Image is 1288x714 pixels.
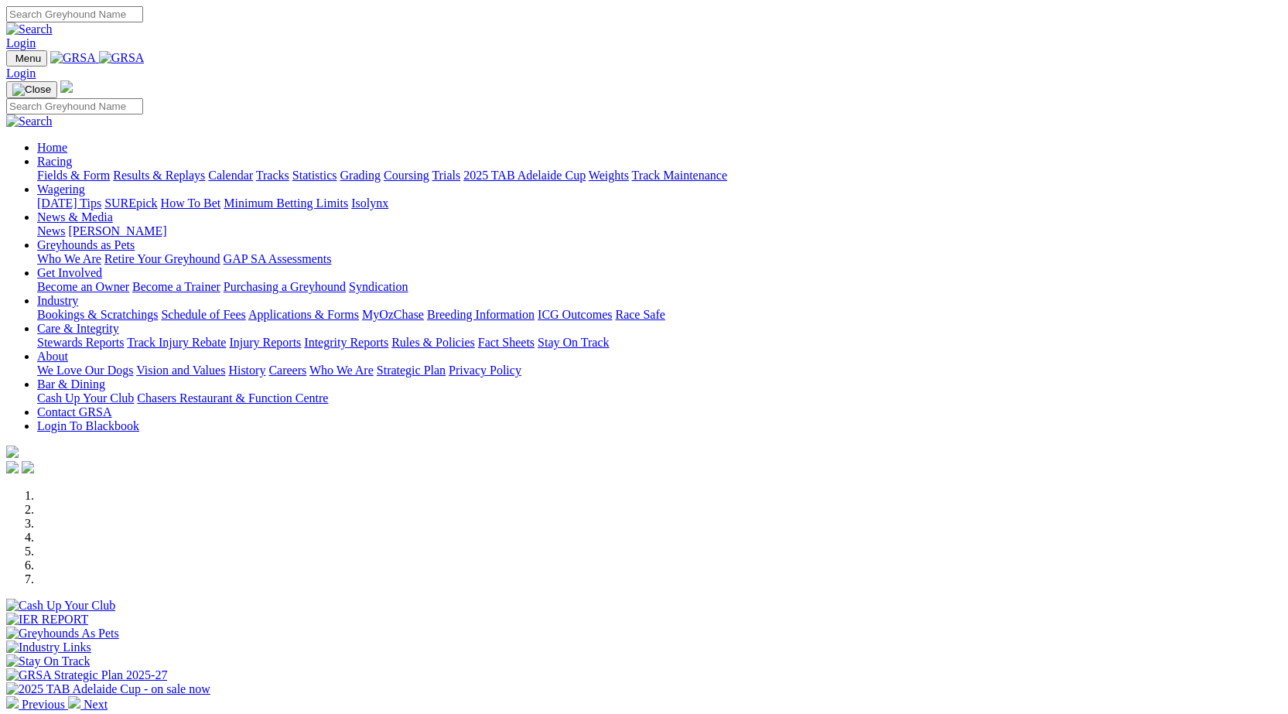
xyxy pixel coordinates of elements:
[349,280,408,293] a: Syndication
[50,51,96,65] img: GRSA
[228,364,265,377] a: History
[37,224,1282,238] div: News & Media
[6,50,47,67] button: Toggle navigation
[37,364,1282,377] div: About
[304,336,388,349] a: Integrity Reports
[68,696,80,709] img: chevron-right-pager-white.svg
[6,696,19,709] img: chevron-left-pager-white.svg
[6,654,90,668] img: Stay On Track
[6,668,167,682] img: GRSA Strategic Plan 2025-27
[268,364,306,377] a: Careers
[37,155,72,168] a: Racing
[224,252,332,265] a: GAP SA Assessments
[632,169,727,182] a: Track Maintenance
[292,169,337,182] a: Statistics
[6,682,210,696] img: 2025 TAB Adelaide Cup - on sale now
[104,196,157,210] a: SUREpick
[127,336,226,349] a: Track Injury Rebate
[6,461,19,473] img: facebook.svg
[37,169,1282,183] div: Racing
[37,224,65,237] a: News
[6,98,143,114] input: Search
[6,81,57,98] button: Toggle navigation
[161,196,221,210] a: How To Bet
[208,169,253,182] a: Calendar
[104,252,220,265] a: Retire Your Greyhound
[37,280,129,293] a: Become an Owner
[37,183,85,196] a: Wagering
[68,224,166,237] a: [PERSON_NAME]
[340,169,381,182] a: Grading
[384,169,429,182] a: Coursing
[37,336,1282,350] div: Care & Integrity
[37,364,133,377] a: We Love Our Dogs
[6,613,88,627] img: IER REPORT
[136,364,225,377] a: Vision and Values
[161,308,245,321] a: Schedule of Fees
[432,169,460,182] a: Trials
[6,627,119,641] img: Greyhounds As Pets
[22,698,65,711] span: Previous
[248,308,359,321] a: Applications & Forms
[256,169,289,182] a: Tracks
[309,364,374,377] a: Who We Are
[37,322,119,335] a: Care & Integrity
[6,22,53,36] img: Search
[37,238,135,251] a: Greyhounds as Pets
[12,84,51,96] img: Close
[6,599,115,613] img: Cash Up Your Club
[538,308,612,321] a: ICG Outcomes
[99,51,145,65] img: GRSA
[6,36,36,50] a: Login
[6,114,53,128] img: Search
[37,419,139,432] a: Login To Blackbook
[37,377,105,391] a: Bar & Dining
[37,266,102,279] a: Get Involved
[37,210,113,224] a: News & Media
[391,336,475,349] a: Rules & Policies
[37,336,124,349] a: Stewards Reports
[37,308,158,321] a: Bookings & Scratchings
[37,405,111,418] a: Contact GRSA
[449,364,521,377] a: Privacy Policy
[589,169,629,182] a: Weights
[362,308,424,321] a: MyOzChase
[37,391,134,405] a: Cash Up Your Club
[113,169,205,182] a: Results & Replays
[37,196,101,210] a: [DATE] Tips
[615,308,664,321] a: Race Safe
[224,280,346,293] a: Purchasing a Greyhound
[37,196,1282,210] div: Wagering
[229,336,301,349] a: Injury Reports
[538,336,609,349] a: Stay On Track
[37,308,1282,322] div: Industry
[68,698,108,711] a: Next
[224,196,348,210] a: Minimum Betting Limits
[137,391,328,405] a: Chasers Restaurant & Function Centre
[377,364,446,377] a: Strategic Plan
[6,698,68,711] a: Previous
[6,446,19,458] img: logo-grsa-white.png
[15,53,41,64] span: Menu
[351,196,388,210] a: Isolynx
[37,391,1282,405] div: Bar & Dining
[478,336,535,349] a: Fact Sheets
[37,252,1282,266] div: Greyhounds as Pets
[132,280,220,293] a: Become a Trainer
[37,280,1282,294] div: Get Involved
[427,308,535,321] a: Breeding Information
[22,461,34,473] img: twitter.svg
[463,169,586,182] a: 2025 TAB Adelaide Cup
[6,641,91,654] img: Industry Links
[6,67,36,80] a: Login
[37,252,101,265] a: Who We Are
[37,350,68,363] a: About
[37,294,78,307] a: Industry
[84,698,108,711] span: Next
[6,6,143,22] input: Search
[37,141,67,154] a: Home
[37,169,110,182] a: Fields & Form
[60,80,73,93] img: logo-grsa-white.png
